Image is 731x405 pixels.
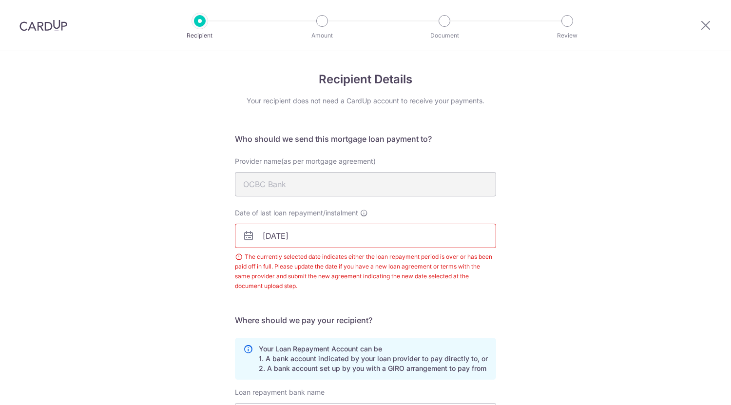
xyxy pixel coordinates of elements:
[408,31,481,40] p: Document
[19,19,67,31] img: CardUp
[164,31,236,40] p: Recipient
[235,314,496,326] h5: Where should we pay your recipient?
[669,376,721,400] iframe: Opens a widget where you can find more information
[235,133,496,145] h5: Who should we send this mortgage loan payment to?
[235,224,496,248] input: DD/MM/YYYY
[286,31,358,40] p: Amount
[531,31,603,40] p: Review
[235,96,496,106] div: Your recipient does not need a CardUp account to receive your payments.
[235,157,376,165] span: Provider name(as per mortgage agreement)
[259,344,488,373] p: Your Loan Repayment Account can be 1. A bank account indicated by your loan provider to pay direc...
[235,208,358,218] span: Date of last loan repayment/instalment
[235,252,496,291] div: The currently selected date indicates either the loan repayment period is over or has been paid o...
[235,387,325,397] label: Loan repayment bank name
[235,71,496,88] h4: Recipient Details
